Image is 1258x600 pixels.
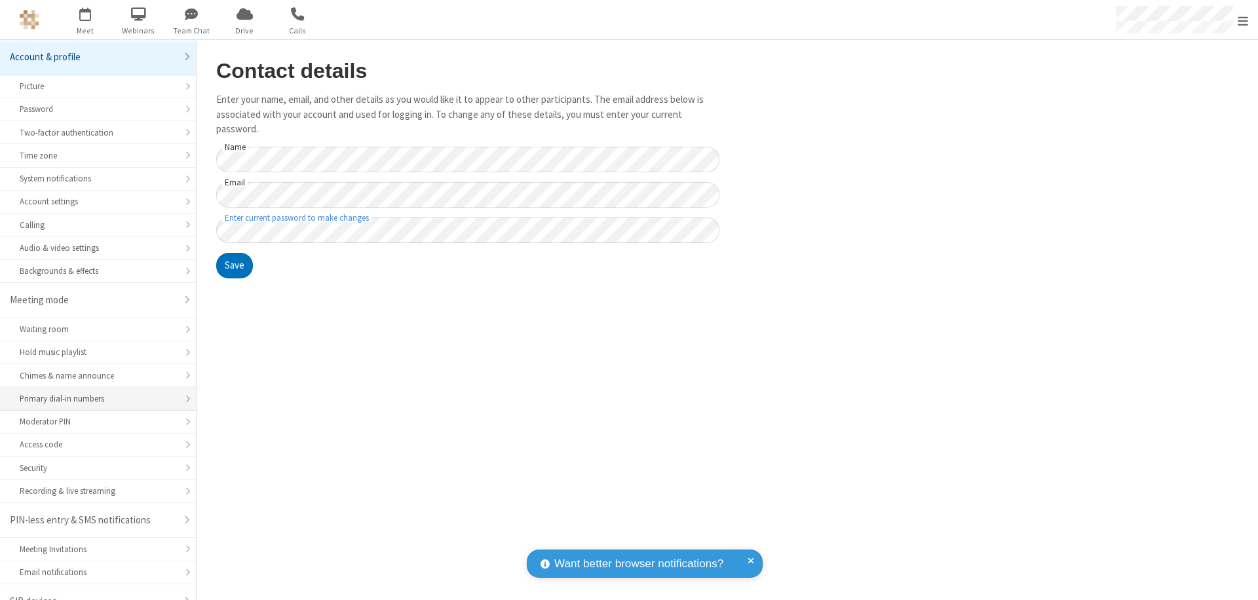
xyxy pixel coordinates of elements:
[20,392,176,405] div: Primary dial-in numbers
[20,346,176,358] div: Hold music playlist
[20,438,176,451] div: Access code
[10,293,176,308] div: Meeting mode
[167,25,216,37] span: Team Chat
[273,25,322,37] span: Calls
[20,219,176,231] div: Calling
[20,195,176,208] div: Account settings
[20,80,176,92] div: Picture
[10,513,176,528] div: PIN-less entry & SMS notifications
[20,242,176,254] div: Audio & video settings
[20,103,176,115] div: Password
[20,10,39,29] img: QA Selenium DO NOT DELETE OR CHANGE
[216,60,719,83] h2: Contact details
[20,566,176,578] div: Email notifications
[20,485,176,497] div: Recording & live streaming
[61,25,110,37] span: Meet
[216,217,719,243] input: Enter current password to make changes
[114,25,163,37] span: Webinars
[216,182,719,208] input: Email
[20,462,176,474] div: Security
[20,265,176,277] div: Backgrounds & effects
[220,25,269,37] span: Drive
[20,543,176,555] div: Meeting Invitations
[216,147,719,172] input: Name
[10,50,176,65] div: Account & profile
[216,92,719,137] p: Enter your name, email, and other details as you would like it to appear to other participants. T...
[20,126,176,139] div: Two-factor authentication
[20,415,176,428] div: Moderator PIN
[20,149,176,162] div: Time zone
[216,253,253,279] button: Save
[554,555,723,572] span: Want better browser notifications?
[20,323,176,335] div: Waiting room
[20,172,176,185] div: System notifications
[20,369,176,382] div: Chimes & name announce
